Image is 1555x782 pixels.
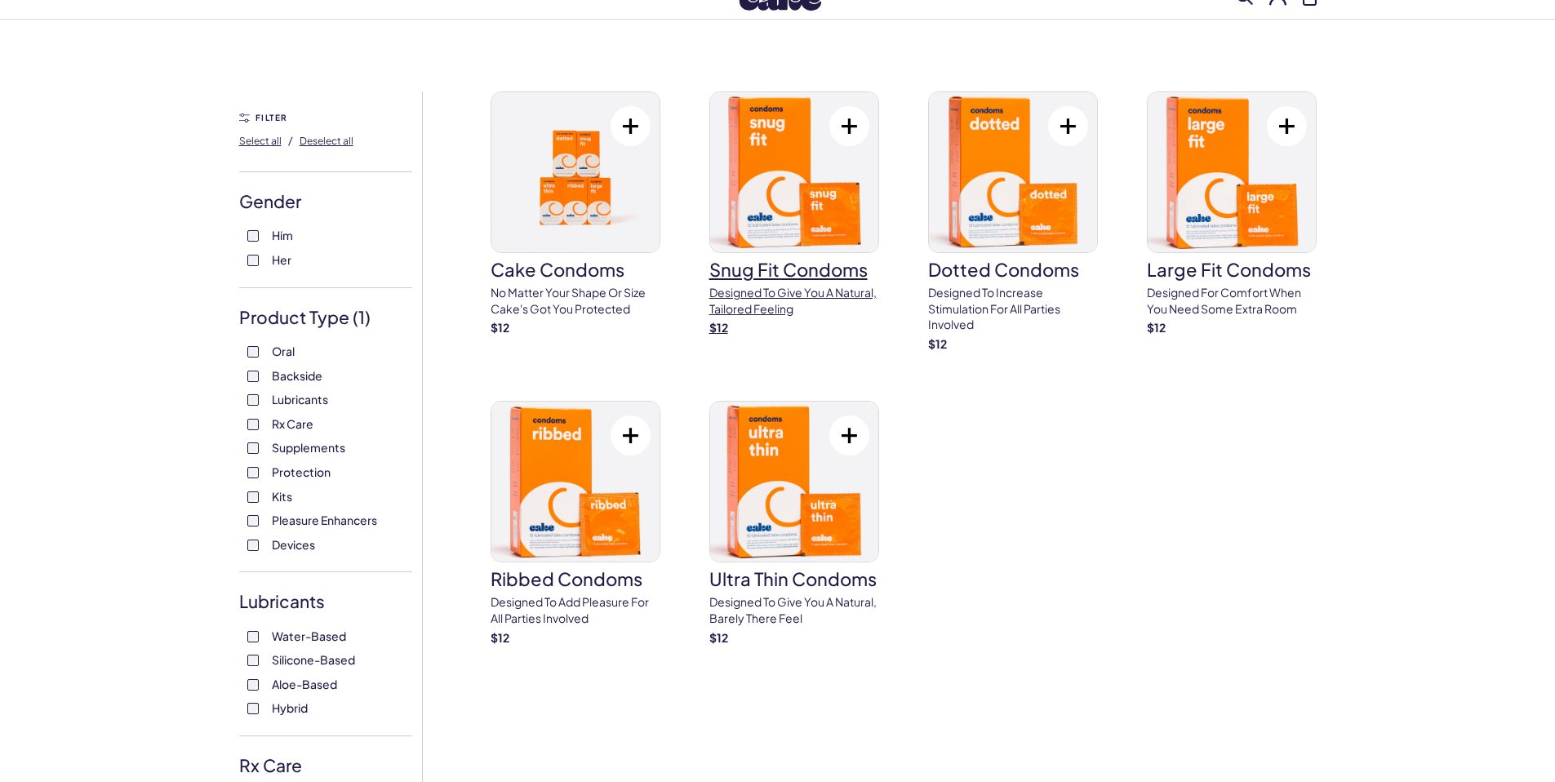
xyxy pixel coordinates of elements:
span: Her [272,249,291,270]
strong: $ 12 [491,320,509,335]
button: Deselect all [300,127,353,153]
span: Hybrid [272,697,308,718]
h3: Dotted Condoms [928,260,1098,278]
input: Devices [247,540,259,551]
img: Cake Condoms [491,92,660,252]
a: Ultra Thin CondomsUltra Thin CondomsDesigned to give you a natural, barely there feel$12 [709,401,879,646]
input: Lubricants [247,394,259,406]
span: Supplements [272,437,345,458]
strong: $ 12 [1147,320,1166,335]
img: Snug Fit Condoms [710,92,878,252]
a: Large Fit CondomsLarge Fit CondomsDesigned for comfort when you need some extra room$12 [1147,91,1317,336]
span: Silicone-Based [272,649,355,670]
span: Backside [272,365,322,386]
strong: $ 12 [928,336,947,351]
input: Oral [247,346,259,358]
span: Select all [239,135,282,147]
a: Ribbed CondomsRibbed CondomsDesigned to add pleasure for all parties involved$12 [491,401,660,646]
strong: $ 12 [709,320,728,335]
img: Ribbed Condoms [491,402,660,562]
p: No matter your shape or size Cake's got you protected [491,285,660,317]
span: Pleasure Enhancers [272,509,377,531]
span: Water-Based [272,625,346,646]
a: Dotted CondomsDotted CondomsDesigned to increase stimulation for all parties involved$12 [928,91,1098,352]
input: Silicone-Based [247,655,259,666]
a: Cake CondomsCake CondomsNo matter your shape or size Cake's got you protected$12 [491,91,660,336]
input: Water-Based [247,631,259,642]
h3: Ribbed Condoms [491,570,660,588]
span: Devices [272,534,315,555]
img: Large Fit Condoms [1148,92,1316,252]
span: Him [272,224,293,246]
img: Dotted Condoms [929,92,1097,252]
input: Kits [247,491,259,503]
p: Designed to give you a natural, barely there feel [709,594,879,626]
span: Deselect all [300,135,353,147]
input: Aloe-Based [247,679,259,691]
input: Supplements [247,442,259,454]
input: Hybrid [247,703,259,714]
input: Backside [247,371,259,382]
span: Protection [272,461,331,482]
h3: Large Fit Condoms [1147,260,1317,278]
h3: Ultra Thin Condoms [709,570,879,588]
input: Him [247,230,259,242]
span: Rx Care [272,413,313,434]
span: Aloe-Based [272,673,337,695]
p: Designed for comfort when you need some extra room [1147,285,1317,317]
a: Snug Fit CondomsSnug Fit CondomsDesigned to give you a natural, tailored feeling$12 [709,91,879,336]
h3: Snug Fit Condoms [709,260,879,278]
span: Oral [272,340,295,362]
input: Protection [247,467,259,478]
img: Ultra Thin Condoms [710,402,878,562]
h3: Cake Condoms [491,260,660,278]
button: Select all [239,127,282,153]
p: Designed to add pleasure for all parties involved [491,594,660,626]
input: Her [247,255,259,266]
span: / [288,133,293,148]
input: Pleasure Enhancers [247,515,259,527]
span: Lubricants [272,389,328,410]
strong: $ 12 [709,630,728,645]
p: Designed to give you a natural, tailored feeling [709,285,879,317]
input: Rx Care [247,419,259,430]
p: Designed to increase stimulation for all parties involved [928,285,1098,333]
strong: $ 12 [491,630,509,645]
span: Kits [272,486,292,507]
